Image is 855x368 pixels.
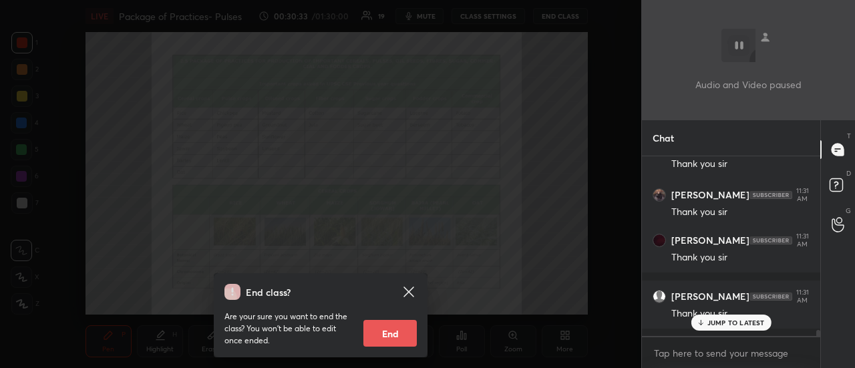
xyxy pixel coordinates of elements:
[695,77,802,91] p: Audio and Video paused
[671,189,749,201] h6: [PERSON_NAME]
[671,291,749,303] h6: [PERSON_NAME]
[363,320,417,347] button: End
[653,234,665,246] img: thumbnail.jpg
[642,156,820,336] div: grid
[749,236,792,244] img: 4P8fHbbgJtejmAAAAAElFTkSuQmCC
[653,189,665,201] img: thumbnail.jpg
[795,289,810,305] div: 11:31 AM
[224,311,353,347] p: Are your sure you want to end the class? You won’t be able to edit once ended.
[642,120,685,156] p: Chat
[671,234,749,246] h6: [PERSON_NAME]
[671,158,810,171] div: Thank you sir
[671,206,810,219] div: Thank you sir
[749,293,792,301] img: 4P8fHbbgJtejmAAAAAElFTkSuQmCC
[795,187,810,203] div: 11:31 AM
[749,191,792,199] img: 4P8fHbbgJtejmAAAAAElFTkSuQmCC
[846,168,851,178] p: D
[653,291,665,303] img: default.png
[846,206,851,216] p: G
[707,319,765,327] p: JUMP TO LATEST
[246,285,291,299] h4: End class?
[671,251,810,264] div: Thank you sir
[671,307,810,321] div: Thank you sir
[847,131,851,141] p: T
[795,232,810,248] div: 11:31 AM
